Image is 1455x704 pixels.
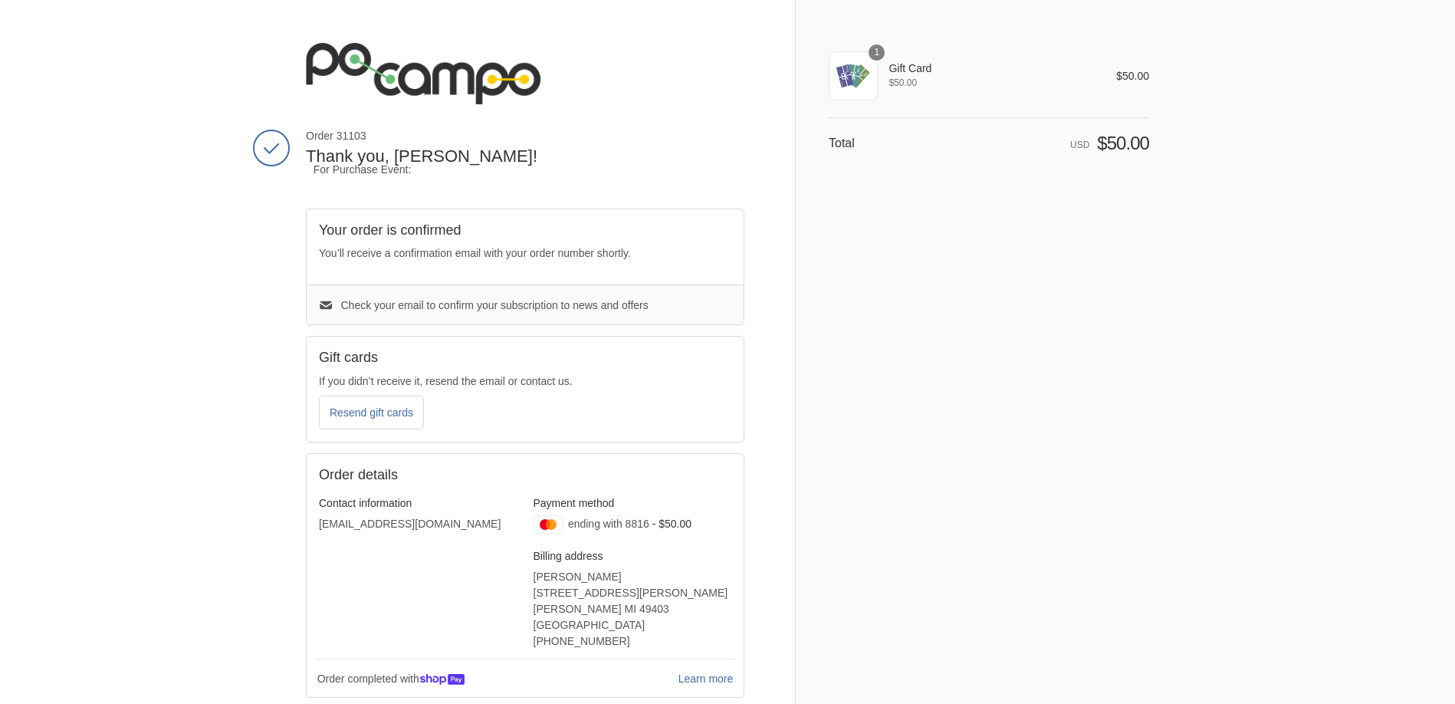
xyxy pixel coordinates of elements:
h3: Contact information [319,496,517,510]
h2: Your order is confirmed [319,222,731,239]
span: ending with 8816 [568,518,649,530]
span: Resend gift cards [330,406,413,419]
span: 1 [869,44,885,61]
span: Order 31103 [306,129,744,143]
span: $50.00 [1116,70,1149,82]
span: Check your email to confirm your subscription to news and offers [341,299,649,311]
span: $50.00 [1097,133,1149,153]
span: USD [1070,140,1089,150]
span: - $50.00 [652,518,691,530]
span: Gift Card [888,61,1095,75]
address: [PERSON_NAME] [STREET_ADDRESS][PERSON_NAME] [PERSON_NAME] MI 49403 [GEOGRAPHIC_DATA] ‎[PHONE_NUMBER] [534,569,732,650]
bdo: [EMAIL_ADDRESS][DOMAIN_NAME] [319,518,501,530]
h3: Billing address [534,549,732,563]
h2: Gift cards [319,349,731,367]
p: You’ll receive a confirmation email with your order number shortly. [319,245,731,262]
a: Learn more about Shop Pay [676,669,734,687]
img: Po Campo [306,43,540,104]
div: For Purchase Event: [306,163,744,176]
h2: Thank you, [PERSON_NAME]! [306,146,744,168]
span: $50.00 [888,76,1095,90]
p: Order completed with [315,669,676,689]
h2: Order details [319,466,525,484]
img: Gift Card - Po Campo [829,51,878,100]
h3: Payment method [534,496,732,510]
button: Resend gift cards [319,396,424,429]
p: If you didn’t receive it, resend the email or contact us. [319,373,731,390]
span: Total [829,137,855,150]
